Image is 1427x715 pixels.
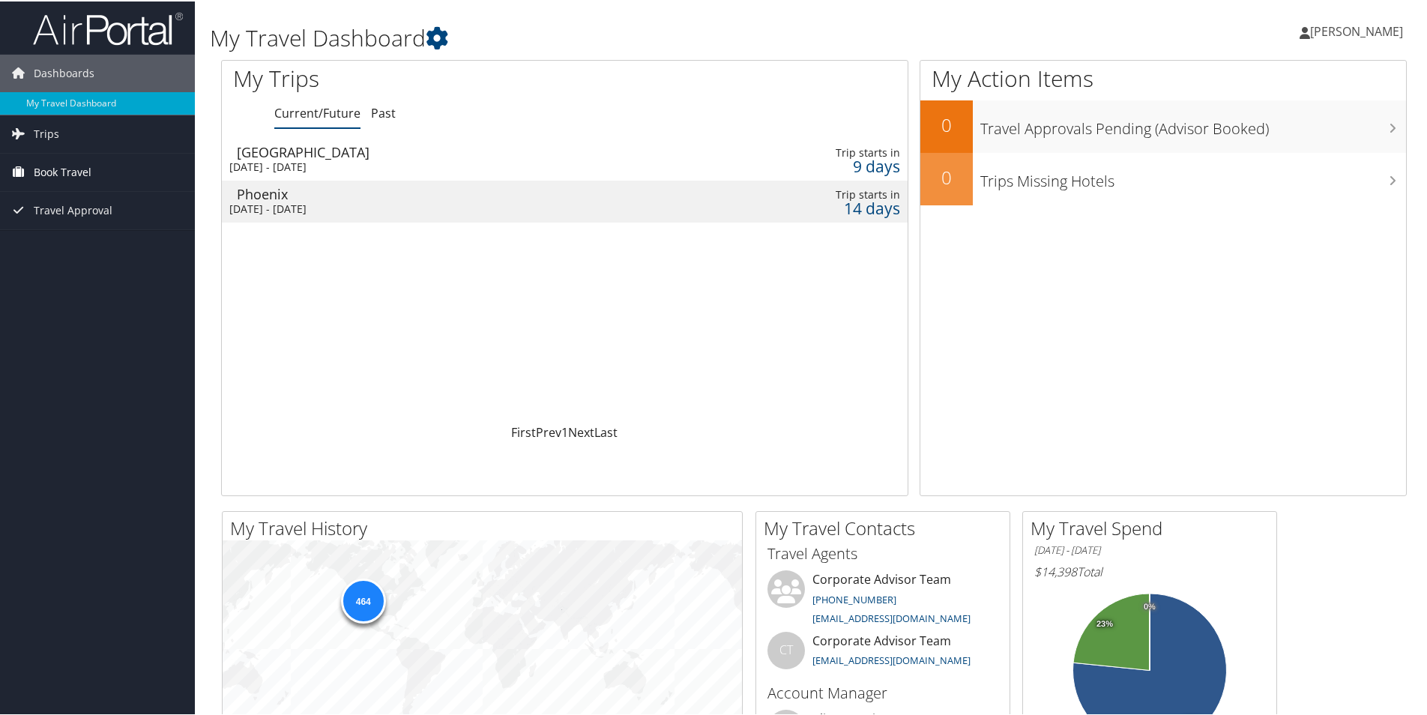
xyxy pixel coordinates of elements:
a: Past [371,103,396,120]
h6: Total [1034,562,1265,579]
a: [PERSON_NAME] [1300,7,1418,52]
div: [DATE] - [DATE] [229,159,654,172]
h3: Account Manager [767,681,998,702]
a: 1 [561,423,568,439]
h3: Travel Approvals Pending (Advisor Booked) [980,109,1406,138]
span: Dashboards [34,53,94,91]
div: 464 [340,577,385,622]
a: [EMAIL_ADDRESS][DOMAIN_NAME] [812,652,971,666]
h2: 0 [920,111,973,136]
a: 0Trips Missing Hotels [920,151,1406,204]
h2: My Travel Spend [1031,514,1276,540]
a: First [511,423,536,439]
span: [PERSON_NAME] [1310,22,1403,38]
h6: [DATE] - [DATE] [1034,542,1265,556]
h3: Trips Missing Hotels [980,162,1406,190]
img: airportal-logo.png [33,10,183,45]
a: Current/Future [274,103,360,120]
a: 0Travel Approvals Pending (Advisor Booked) [920,99,1406,151]
h3: Travel Agents [767,542,998,563]
span: $14,398 [1034,562,1077,579]
div: 14 days [747,200,900,214]
div: Trip starts in [747,145,900,158]
span: Travel Approval [34,190,112,228]
h2: 0 [920,163,973,189]
div: [DATE] - [DATE] [229,201,654,214]
div: Trip starts in [747,187,900,200]
a: Last [594,423,618,439]
a: [PHONE_NUMBER] [812,591,896,605]
a: [EMAIL_ADDRESS][DOMAIN_NAME] [812,610,971,624]
h1: My Travel Dashboard [210,21,1016,52]
li: Corporate Advisor Team [760,569,1006,630]
h2: My Travel Contacts [764,514,1010,540]
div: Phoenix [237,186,661,199]
h1: My Action Items [920,61,1406,93]
h2: My Travel History [230,514,742,540]
div: 9 days [747,158,900,172]
h1: My Trips [233,61,611,93]
li: Corporate Advisor Team [760,630,1006,679]
a: Next [568,423,594,439]
tspan: 23% [1096,618,1113,627]
div: [GEOGRAPHIC_DATA] [237,144,661,157]
div: CT [767,630,805,668]
a: Prev [536,423,561,439]
span: Book Travel [34,152,91,190]
span: Trips [34,114,59,151]
tspan: 0% [1144,601,1156,610]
